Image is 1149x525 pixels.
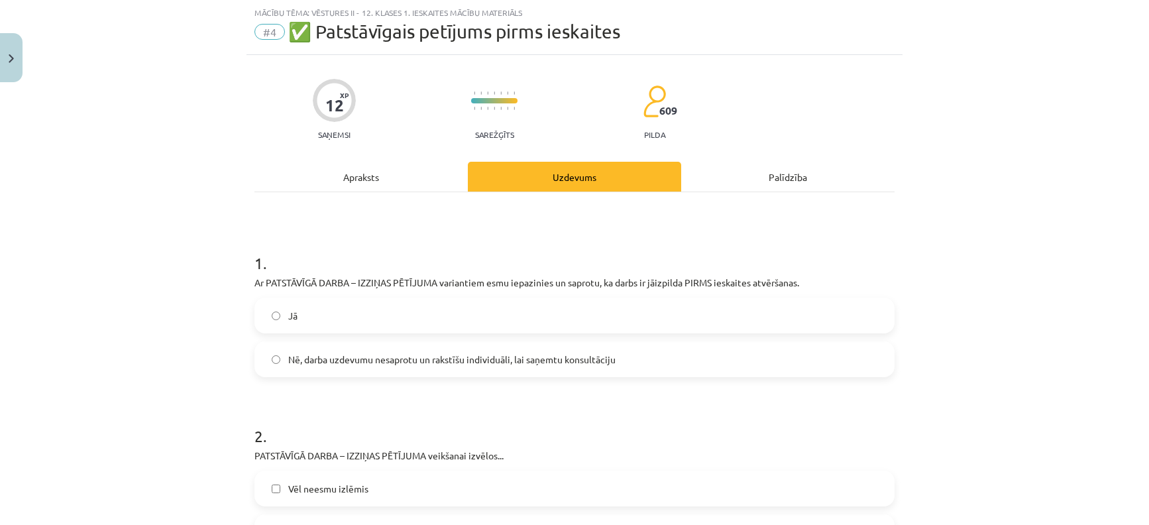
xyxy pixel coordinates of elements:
h1: 2 . [254,404,895,445]
div: Apraksts [254,162,468,192]
span: ✅ Patstāvīgais petījums pirms ieskaites [288,21,620,42]
span: #4 [254,24,285,40]
h1: 1 . [254,231,895,272]
span: Vēl neesmu izlēmis [288,482,368,496]
div: Uzdevums [468,162,681,192]
div: 12 [325,96,344,115]
input: Nē, darba uzdevumu nesaprotu un rakstīšu individuāli, lai saņemtu konsultāciju [272,355,280,364]
img: icon-short-line-57e1e144782c952c97e751825c79c345078a6d821885a25fce030b3d8c18986b.svg [487,107,488,110]
span: 609 [659,105,677,117]
img: icon-short-line-57e1e144782c952c97e751825c79c345078a6d821885a25fce030b3d8c18986b.svg [474,91,475,95]
img: icon-short-line-57e1e144782c952c97e751825c79c345078a6d821885a25fce030b3d8c18986b.svg [514,107,515,110]
img: icon-short-line-57e1e144782c952c97e751825c79c345078a6d821885a25fce030b3d8c18986b.svg [494,107,495,110]
div: Mācību tēma: Vēstures ii - 12. klases 1. ieskaites mācību materiāls [254,8,895,17]
span: Jā [288,309,298,323]
div: Palīdzība [681,162,895,192]
img: icon-close-lesson-0947bae3869378f0d4975bcd49f059093ad1ed9edebbc8119c70593378902aed.svg [9,54,14,63]
img: icon-short-line-57e1e144782c952c97e751825c79c345078a6d821885a25fce030b3d8c18986b.svg [474,107,475,110]
input: Jā [272,312,280,320]
img: icon-short-line-57e1e144782c952c97e751825c79c345078a6d821885a25fce030b3d8c18986b.svg [514,91,515,95]
p: Sarežģīts [475,130,514,139]
p: pilda [644,130,665,139]
img: icon-short-line-57e1e144782c952c97e751825c79c345078a6d821885a25fce030b3d8c18986b.svg [494,91,495,95]
img: icon-short-line-57e1e144782c952c97e751825c79c345078a6d821885a25fce030b3d8c18986b.svg [487,91,488,95]
img: students-c634bb4e5e11cddfef0936a35e636f08e4e9abd3cc4e673bd6f9a4125e45ecb1.svg [643,85,666,118]
span: XP [340,91,349,99]
p: Saņemsi [313,130,356,139]
img: icon-short-line-57e1e144782c952c97e751825c79c345078a6d821885a25fce030b3d8c18986b.svg [480,107,482,110]
img: icon-short-line-57e1e144782c952c97e751825c79c345078a6d821885a25fce030b3d8c18986b.svg [500,107,502,110]
p: Ar PATSTĀVĪGĀ DARBA – IZZIŅAS PĒTĪJUMA variantiem esmu iepazinies un saprotu, ka darbs ir jāizpil... [254,276,895,290]
p: PATSTĀVĪGĀ DARBA – IZZIŅAS PĒTĪJUMA veikšanai izvēlos... [254,449,895,463]
img: icon-short-line-57e1e144782c952c97e751825c79c345078a6d821885a25fce030b3d8c18986b.svg [500,91,502,95]
img: icon-short-line-57e1e144782c952c97e751825c79c345078a6d821885a25fce030b3d8c18986b.svg [507,107,508,110]
span: Nē, darba uzdevumu nesaprotu un rakstīšu individuāli, lai saņemtu konsultāciju [288,353,616,367]
img: icon-short-line-57e1e144782c952c97e751825c79c345078a6d821885a25fce030b3d8c18986b.svg [480,91,482,95]
img: icon-short-line-57e1e144782c952c97e751825c79c345078a6d821885a25fce030b3d8c18986b.svg [507,91,508,95]
input: Vēl neesmu izlēmis [272,485,280,493]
